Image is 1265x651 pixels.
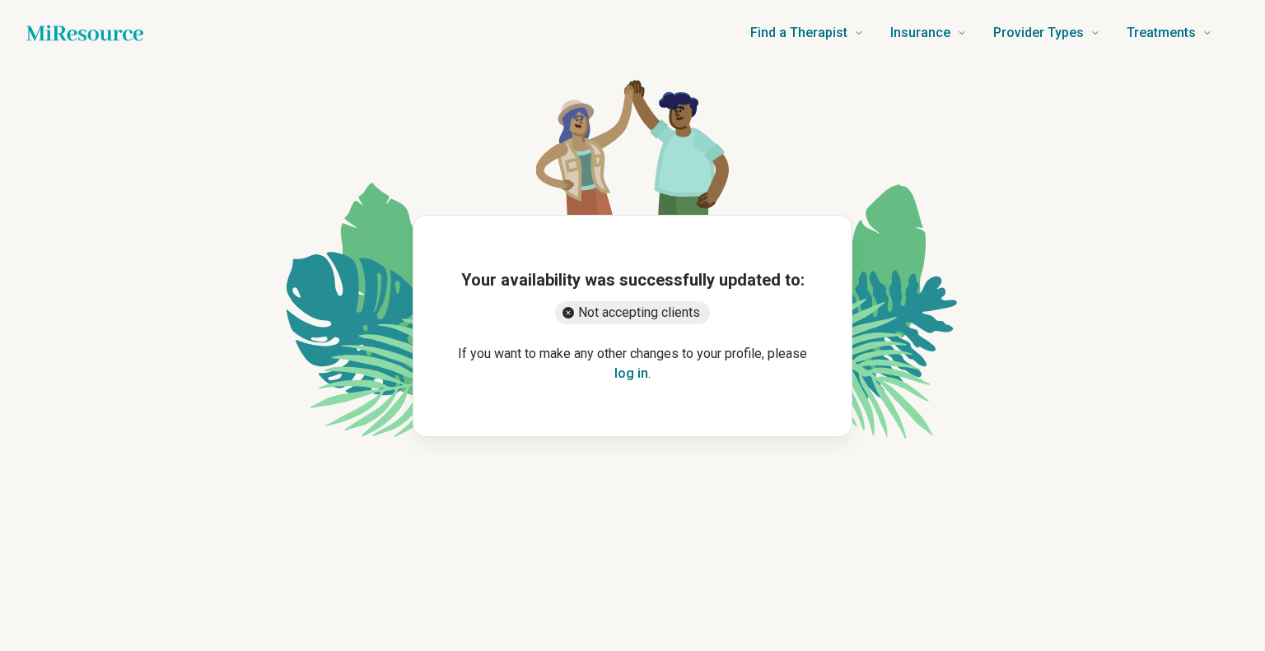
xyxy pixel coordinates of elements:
button: log in [614,364,648,384]
span: Provider Types [993,21,1084,44]
span: Treatments [1127,21,1196,44]
h1: Your availability was successfully updated to: [461,268,805,291]
p: If you want to make any other changes to your profile, please . [440,344,825,384]
div: Not accepting clients [555,301,710,324]
span: Find a Therapist [750,21,847,44]
span: Insurance [890,21,950,44]
a: Home page [26,16,143,49]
